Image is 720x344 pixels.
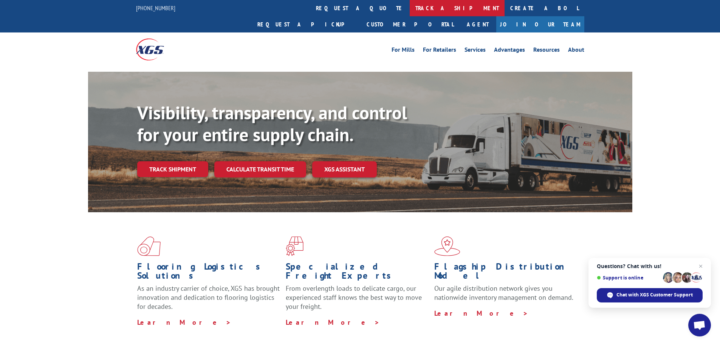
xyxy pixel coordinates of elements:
[688,314,711,336] div: Open chat
[286,236,303,256] img: xgs-icon-focused-on-flooring-red
[137,236,161,256] img: xgs-icon-total-supply-chain-intelligence-red
[137,161,208,177] a: Track shipment
[252,16,361,32] a: Request a pickup
[137,318,231,327] a: Learn More >
[597,288,703,302] div: Chat with XGS Customer Support
[286,262,429,284] h1: Specialized Freight Experts
[494,47,525,55] a: Advantages
[136,4,175,12] a: [PHONE_NUMBER]
[533,47,560,55] a: Resources
[459,16,496,32] a: Agent
[597,275,660,281] span: Support is online
[214,161,306,177] a: Calculate transit time
[568,47,584,55] a: About
[423,47,456,55] a: For Retailers
[312,161,377,177] a: XGS ASSISTANT
[465,47,486,55] a: Services
[434,284,573,302] span: Our agile distribution network gives you nationwide inventory management on demand.
[361,16,459,32] a: Customer Portal
[696,262,705,271] span: Close chat
[392,47,415,55] a: For Mills
[434,262,577,284] h1: Flagship Distribution Model
[137,284,280,311] span: As an industry carrier of choice, XGS has brought innovation and dedication to flooring logistics...
[286,318,380,327] a: Learn More >
[496,16,584,32] a: Join Our Team
[434,236,460,256] img: xgs-icon-flagship-distribution-model-red
[434,309,528,318] a: Learn More >
[137,262,280,284] h1: Flooring Logistics Solutions
[286,284,429,318] p: From overlength loads to delicate cargo, our experienced staff knows the best way to move your fr...
[597,263,703,269] span: Questions? Chat with us!
[137,101,407,146] b: Visibility, transparency, and control for your entire supply chain.
[616,292,693,298] span: Chat with XGS Customer Support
